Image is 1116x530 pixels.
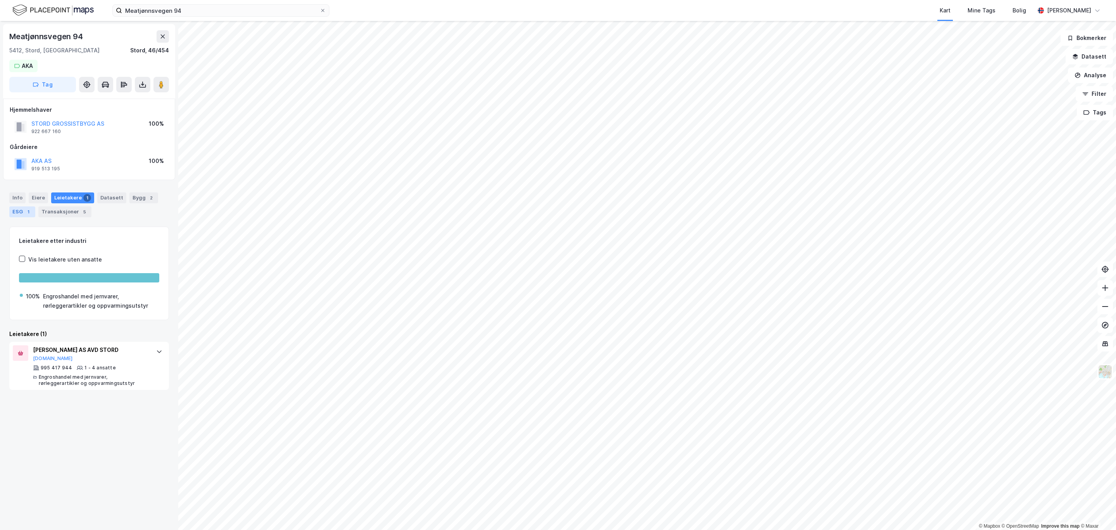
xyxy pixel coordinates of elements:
button: Filter [1076,86,1113,102]
div: ESG [9,206,35,217]
div: [PERSON_NAME] [1047,6,1091,15]
div: Vis leietakere uten ansatte [28,255,102,264]
img: Z [1098,364,1113,379]
button: [DOMAIN_NAME] [33,355,73,362]
div: 100% [26,292,40,301]
button: Analyse [1068,68,1113,83]
div: Stord, 46/454 [130,46,169,55]
div: Leietakere [51,192,94,203]
div: Eiere [29,192,48,203]
div: 2 [147,194,155,202]
div: [PERSON_NAME] AS AVD STORD [33,345,148,355]
div: 5 [81,208,88,216]
div: 1 - 4 ansatte [84,365,116,371]
button: Bokmerker [1061,30,1113,46]
iframe: Chat Widget [1077,493,1116,530]
div: Bygg [129,192,158,203]
div: 1 [83,194,91,202]
div: Mine Tags [968,6,995,15]
div: 919 513 195 [31,166,60,172]
div: 100% [149,156,164,166]
img: logo.f888ab2527a4732fd821a326f86c7f29.svg [12,3,94,17]
div: Engroshandel med jernvarer, rørleggerartikler og oppvarmingsutstyr [39,374,148,386]
div: Datasett [97,192,126,203]
div: Hjemmelshaver [10,105,169,114]
div: 922 667 160 [31,128,61,135]
div: AKA [22,61,33,71]
div: Leietakere (1) [9,329,169,339]
div: 1 [24,208,32,216]
div: Leietakere etter industri [19,236,159,246]
div: Info [9,192,26,203]
div: 5412, Stord, [GEOGRAPHIC_DATA] [9,46,100,55]
div: 100% [149,119,164,128]
div: Meatjønnsvegen 94 [9,30,84,43]
div: 995 417 944 [41,365,72,371]
button: Tag [9,77,76,92]
a: OpenStreetMap [1002,523,1039,529]
a: Improve this map [1041,523,1080,529]
div: Gårdeiere [10,142,169,152]
div: Transaksjoner [38,206,91,217]
button: Datasett [1066,49,1113,64]
div: Bolig [1013,6,1026,15]
div: Engroshandel med jernvarer, rørleggerartikler og oppvarmingsutstyr [43,292,158,310]
a: Mapbox [979,523,1000,529]
input: Søk på adresse, matrikkel, gårdeiere, leietakere eller personer [122,5,320,16]
div: Kart [940,6,951,15]
button: Tags [1077,105,1113,120]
